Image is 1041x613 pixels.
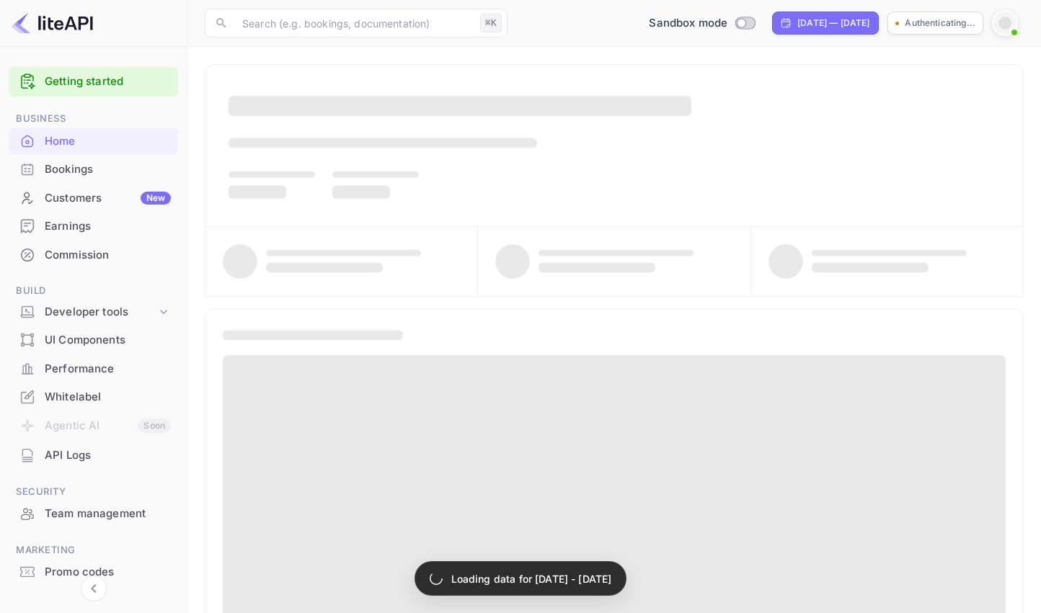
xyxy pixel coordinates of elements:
div: Commission [9,241,178,269]
div: Click to change the date range period [772,12,879,35]
div: Home [45,133,171,150]
p: Loading data for [DATE] - [DATE] [451,571,612,586]
div: Promo codes [45,564,171,581]
a: Performance [9,355,178,382]
span: Security [9,484,178,500]
a: Commission [9,241,178,268]
div: Switch to Production mode [643,15,761,32]
button: Collapse navigation [81,576,107,601]
span: Marketing [9,542,178,558]
div: Whitelabel [9,383,178,411]
a: Whitelabel [9,383,178,410]
a: Team management [9,500,178,527]
div: Earnings [9,212,178,241]
div: Promo codes [9,558,178,586]
div: Whitelabel [45,389,171,406]
div: UI Components [45,332,171,349]
div: ⌘K [480,14,502,32]
a: Bookings [9,156,178,182]
a: API Logs [9,442,178,468]
a: UI Components [9,326,178,353]
div: API Logs [9,442,178,470]
div: Commission [45,247,171,264]
div: UI Components [9,326,178,354]
a: Promo codes [9,558,178,585]
div: API Logs [45,447,171,464]
div: Bookings [9,156,178,184]
p: Authenticating... [905,17,975,30]
div: Getting started [9,67,178,97]
div: CustomersNew [9,184,178,212]
div: Team management [9,500,178,528]
a: Getting started [45,73,171,90]
div: Home [9,127,178,156]
div: [DATE] — [DATE] [797,17,869,30]
div: Performance [45,361,171,377]
span: Business [9,111,178,127]
span: Build [9,283,178,299]
div: Developer tools [45,304,156,321]
div: Performance [9,355,178,383]
div: Team management [45,506,171,522]
a: Earnings [9,212,178,239]
a: CustomersNew [9,184,178,211]
div: Developer tools [9,300,178,325]
img: LiteAPI logo [12,12,93,35]
input: Search (e.g. bookings, documentation) [234,9,474,37]
a: Home [9,127,178,154]
span: Sandbox mode [649,15,727,32]
div: Earnings [45,218,171,235]
div: Bookings [45,161,171,178]
div: New [141,192,171,205]
div: Customers [45,190,171,207]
